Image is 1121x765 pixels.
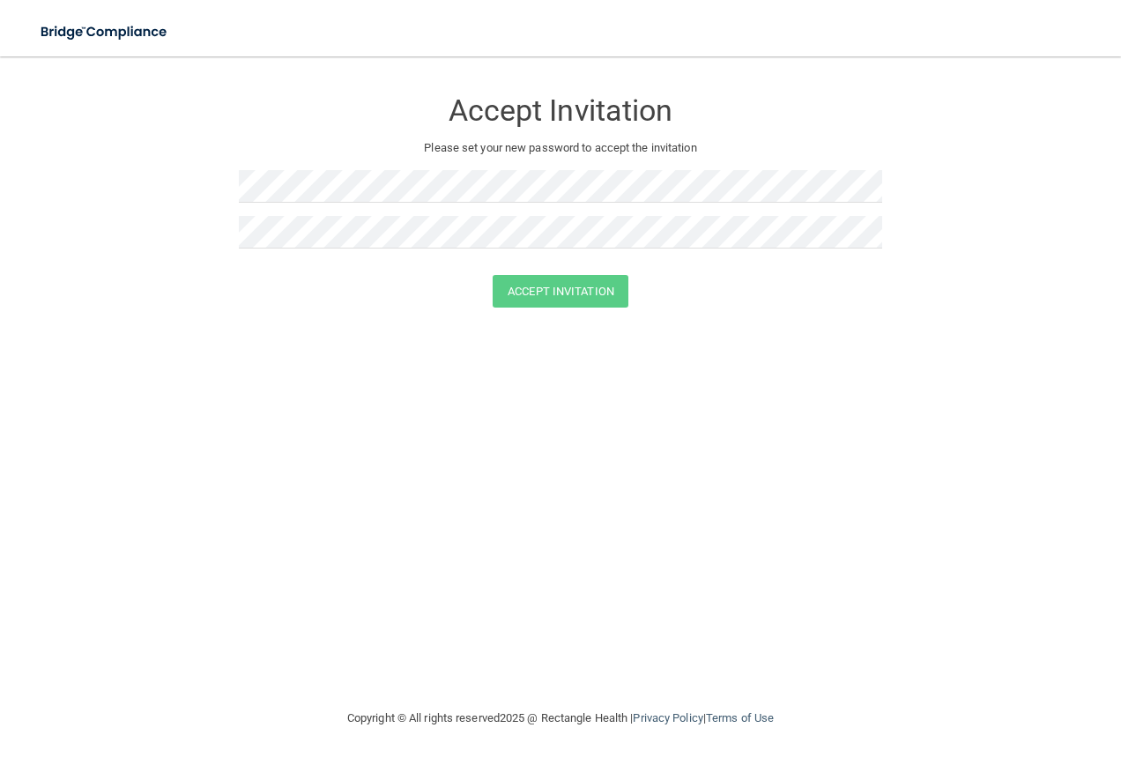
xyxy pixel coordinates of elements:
button: Accept Invitation [493,275,628,308]
h3: Accept Invitation [239,94,882,127]
p: Please set your new password to accept the invitation [252,137,869,159]
img: bridge_compliance_login_screen.278c3ca4.svg [26,14,183,50]
a: Privacy Policy [633,711,702,724]
div: Copyright © All rights reserved 2025 @ Rectangle Health | | [239,690,882,746]
a: Terms of Use [706,711,774,724]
